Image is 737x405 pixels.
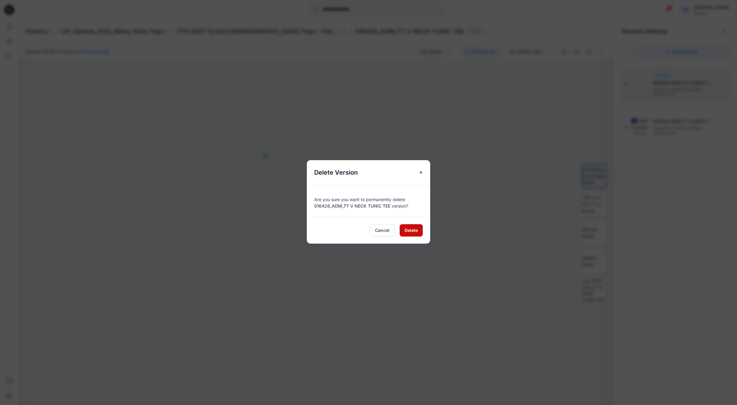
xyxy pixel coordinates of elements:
[400,224,423,237] button: Delete
[314,203,390,209] span: 016428_ADM_TT V NECK TUNIC TEE
[314,192,423,209] div: Are you sure you want to permanently delete version?
[307,160,365,185] h5: Delete Version
[415,167,426,178] button: Close
[405,227,418,233] span: Delete
[370,224,395,237] button: Cancel
[375,227,389,233] span: Cancel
